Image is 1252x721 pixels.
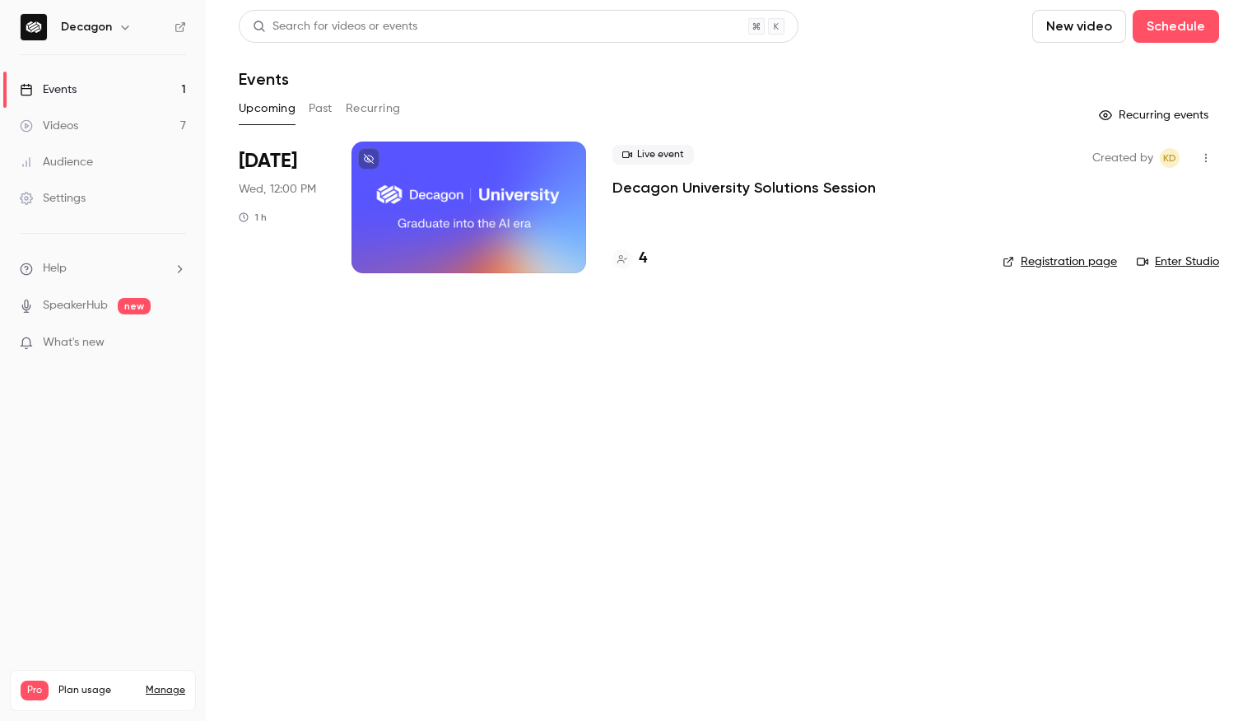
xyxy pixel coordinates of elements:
[1163,148,1176,168] span: KD
[1137,254,1219,270] a: Enter Studio
[1091,102,1219,128] button: Recurring events
[239,95,296,122] button: Upcoming
[43,260,67,277] span: Help
[61,19,112,35] h6: Decagon
[346,95,401,122] button: Recurring
[43,334,105,351] span: What's new
[1133,10,1219,43] button: Schedule
[1092,148,1153,168] span: Created by
[239,142,325,273] div: Sep 24 Wed, 12:00 PM (America/Los Angeles)
[20,81,77,98] div: Events
[58,684,136,697] span: Plan usage
[239,69,289,89] h1: Events
[612,145,694,165] span: Live event
[253,18,417,35] div: Search for videos or events
[146,684,185,697] a: Manage
[118,298,151,314] span: new
[21,681,49,700] span: Pro
[1160,148,1180,168] span: Kyra D'Onofrio
[1032,10,1126,43] button: New video
[43,297,108,314] a: SpeakerHub
[239,211,267,224] div: 1 h
[612,248,647,270] a: 4
[21,14,47,40] img: Decagon
[239,148,297,174] span: [DATE]
[239,181,316,198] span: Wed, 12:00 PM
[1003,254,1117,270] a: Registration page
[20,190,86,207] div: Settings
[20,154,93,170] div: Audience
[612,178,876,198] a: Decagon University Solutions Session
[20,118,78,134] div: Videos
[309,95,333,122] button: Past
[639,248,647,270] h4: 4
[20,260,186,277] li: help-dropdown-opener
